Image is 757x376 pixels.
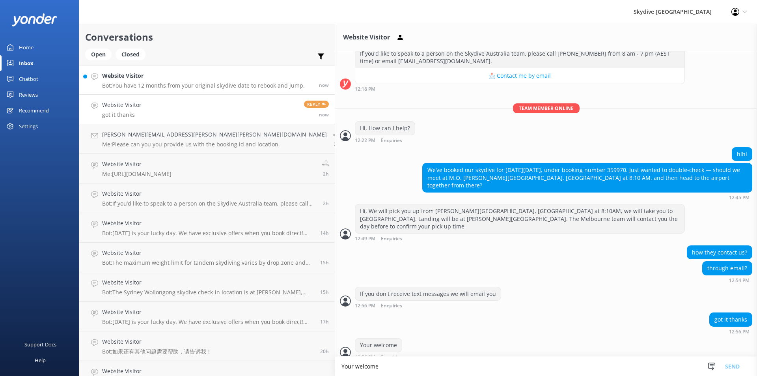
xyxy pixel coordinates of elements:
[85,30,329,45] h2: Conversations
[355,236,375,241] strong: 12:49 PM
[102,71,305,80] h4: Website Visitor
[102,219,314,228] h4: Website Visitor
[79,272,335,302] a: Website VisitorBot:The Sydney Wollongong skydive check-in location is at [PERSON_NAME], corner of...
[24,337,56,352] div: Support Docs
[102,141,327,148] p: Me: Please can you you provide us with the booking id and location.
[85,49,112,60] div: Open
[355,137,428,143] div: Oct 13 2025 12:22pm (UTC +10:00) Australia/Brisbane
[102,337,212,346] h4: Website Visitor
[102,259,314,266] p: Bot: The maximum weight limit for tandem skydiving varies by drop zone and day, but is generally ...
[102,348,212,355] p: Bot: 如果还有其他问题需要帮助，请告诉我！
[79,154,335,183] a: Website VisitorMe:[URL][DOMAIN_NAME]2h
[102,130,327,139] h4: [PERSON_NAME][EMAIL_ADDRESS][PERSON_NAME][PERSON_NAME][DOMAIN_NAME]
[79,183,335,213] a: Website VisitorBot:If you’d like to speak to a person on the Skydive Australia team, please call ...
[319,111,329,118] span: Oct 13 2025 12:56pm (UTC +10:00) Australia/Brisbane
[102,170,172,178] p: Me: [URL][DOMAIN_NAME]
[85,50,116,58] a: Open
[19,71,38,87] div: Chatbot
[729,329,750,334] strong: 12:56 PM
[709,329,752,334] div: Oct 13 2025 12:56pm (UTC +10:00) Australia/Brisbane
[102,318,314,325] p: Bot: [DATE] is your lucky day. We have exclusive offers when you book direct! Visit our specials ...
[102,189,317,198] h4: Website Visitor
[79,95,335,124] a: Website Visitorgot it thanksReplynow
[355,287,501,301] div: If you don't receive text messages we will email you
[102,367,314,376] h4: Website Visitor
[334,141,340,148] span: Oct 13 2025 10:50am (UTC +10:00) Australia/Brisbane
[355,122,415,135] div: Hi, How can I help?
[355,303,375,309] strong: 12:56 PM
[319,82,329,88] span: Oct 13 2025 12:56pm (UTC +10:00) Australia/Brisbane
[355,236,685,241] div: Oct 13 2025 12:49pm (UTC +10:00) Australia/Brisbane
[19,118,38,134] div: Settings
[343,32,390,43] h3: Website Visitor
[320,318,329,325] span: Oct 12 2025 07:32pm (UTC +10:00) Australia/Brisbane
[35,352,46,368] div: Help
[19,87,38,103] div: Reviews
[320,348,329,355] span: Oct 12 2025 04:10pm (UTC +10:00) Australia/Brisbane
[79,243,335,272] a: Website VisitorBot:The maximum weight limit for tandem skydiving varies by drop zone and day, but...
[304,101,329,108] span: Reply
[79,302,335,331] a: Website VisitorBot:[DATE] is your lucky day. We have exclusive offers when you book direct! Visit...
[102,278,314,287] h4: Website Visitor
[79,331,335,361] a: Website VisitorBot:如果还有其他问题需要帮助，请告诉我！20h
[513,103,580,113] span: Team member online
[102,200,317,207] p: Bot: If you’d like to speak to a person on the Skydive Australia team, please call [PHONE_NUMBER]...
[102,160,172,168] h4: Website Visitor
[79,213,335,243] a: Website VisitorBot:[DATE] is your lucky day. We have exclusive offers when you book direct! Visit...
[79,124,335,154] a: [PERSON_NAME][EMAIL_ADDRESS][PERSON_NAME][PERSON_NAME][DOMAIN_NAME]Me:Please can you you provide ...
[355,339,402,352] div: Your welcome
[355,87,375,92] strong: 12:18 PM
[729,195,750,200] strong: 12:45 PM
[381,138,402,143] span: Enquiries
[687,246,752,259] div: how they contact us?
[355,303,501,309] div: Oct 13 2025 12:56pm (UTC +10:00) Australia/Brisbane
[102,308,314,316] h4: Website Visitor
[102,111,142,118] p: got it thanks
[355,138,375,143] strong: 12:22 PM
[19,103,49,118] div: Recommend
[116,50,149,58] a: Closed
[381,236,402,241] span: Enquiries
[320,230,329,236] span: Oct 12 2025 10:20pm (UTC +10:00) Australia/Brisbane
[102,230,314,237] p: Bot: [DATE] is your lucky day. We have exclusive offers when you book direct! Visit our specials ...
[381,355,402,360] span: Enquiries
[703,262,752,275] div: through email?
[702,277,752,283] div: Oct 13 2025 12:54pm (UTC +10:00) Australia/Brisbane
[320,289,329,296] span: Oct 12 2025 08:58pm (UTC +10:00) Australia/Brisbane
[423,163,752,192] div: We’ve booked our skydive for [DATE][DATE], under booking number 359970. Just wanted to double-che...
[355,68,684,84] button: 📩 Contact me by email
[355,354,428,360] div: Oct 13 2025 12:56pm (UTC +10:00) Australia/Brisbane
[19,39,34,55] div: Home
[710,313,752,326] div: got it thanks
[355,47,684,68] div: If you’d like to speak to a person on the Skydive Australia team, please call [PHONE_NUMBER] from...
[102,82,305,89] p: Bot: You have 12 months from your original skydive date to rebook and jump.
[729,278,750,283] strong: 12:54 PM
[79,65,335,95] a: Website VisitorBot:You have 12 months from your original skydive date to rebook and jump.now
[320,259,329,266] span: Oct 12 2025 09:54pm (UTC +10:00) Australia/Brisbane
[19,55,34,71] div: Inbox
[102,101,142,109] h4: Website Visitor
[381,303,402,309] span: Enquiries
[12,13,57,26] img: yonder-white-logo.png
[355,355,375,360] strong: 12:56 PM
[116,49,145,60] div: Closed
[732,148,752,161] div: hihi
[422,195,752,200] div: Oct 13 2025 12:45pm (UTC +10:00) Australia/Brisbane
[355,204,684,233] div: Hi, We will pick you up from [PERSON_NAME][GEOGRAPHIC_DATA], [GEOGRAPHIC_DATA] at 8:10AM, we will...
[323,170,329,177] span: Oct 13 2025 10:49am (UTC +10:00) Australia/Brisbane
[323,200,329,207] span: Oct 13 2025 10:21am (UTC +10:00) Australia/Brisbane
[102,289,314,296] p: Bot: The Sydney Wollongong skydive check-in location is at [PERSON_NAME], corner of [GEOGRAPHIC_D...
[355,86,685,92] div: Oct 13 2025 12:18pm (UTC +10:00) Australia/Brisbane
[102,249,314,257] h4: Website Visitor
